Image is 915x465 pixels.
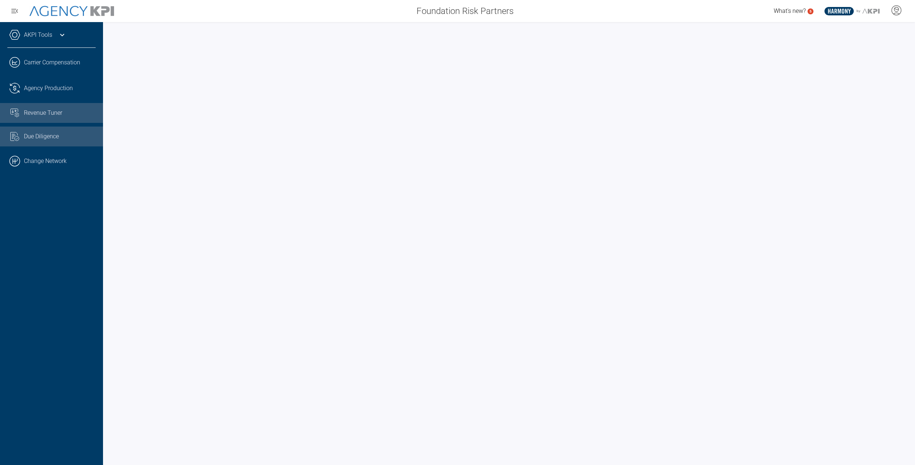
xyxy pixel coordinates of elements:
text: 5 [809,9,812,13]
span: Revenue Tuner [24,109,62,117]
span: Due Diligence [24,132,59,141]
img: AgencyKPI [29,6,114,17]
a: 5 [808,8,813,14]
span: Foundation Risk Partners [416,4,514,18]
span: Agency Production [24,84,73,93]
span: What's new? [774,7,806,14]
a: AKPI Tools [24,31,52,39]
